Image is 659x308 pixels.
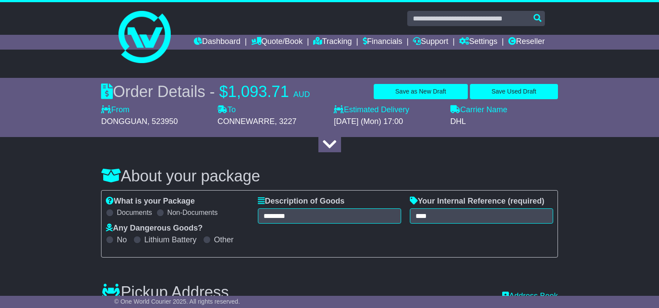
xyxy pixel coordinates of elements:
[217,105,236,115] label: To
[459,35,497,50] a: Settings
[147,117,178,126] span: , 523950
[502,291,558,301] a: Address Book
[117,208,152,217] label: Documents
[194,35,240,50] a: Dashboard
[470,84,558,99] button: Save Used Draft
[219,83,228,100] span: $
[450,117,558,127] div: DHL
[374,84,468,99] button: Save as New Draft
[334,105,441,115] label: Estimated Delivery
[144,235,196,245] label: Lithium Battery
[258,197,345,206] label: Description of Goods
[101,105,129,115] label: From
[228,83,289,100] span: 1,093.71
[293,90,310,99] span: AUD
[106,197,195,206] label: What is your Package
[106,224,203,233] label: Any Dangerous Goods?
[275,117,297,126] span: , 3227
[450,105,507,115] label: Carrier Name
[101,117,147,126] span: DONGGUAN
[251,35,303,50] a: Quote/Book
[410,197,544,206] label: Your Internal Reference (required)
[363,35,402,50] a: Financials
[167,208,218,217] label: Non-Documents
[313,35,351,50] a: Tracking
[413,35,448,50] a: Support
[508,35,545,50] a: Reseller
[101,284,229,301] h3: Pickup Address
[117,235,127,245] label: No
[217,117,274,126] span: CONNEWARRE
[101,82,310,101] div: Order Details -
[114,298,240,305] span: © One World Courier 2025. All rights reserved.
[214,235,233,245] label: Other
[334,117,441,127] div: [DATE] (Mon) 17:00
[101,167,558,185] h3: About your package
